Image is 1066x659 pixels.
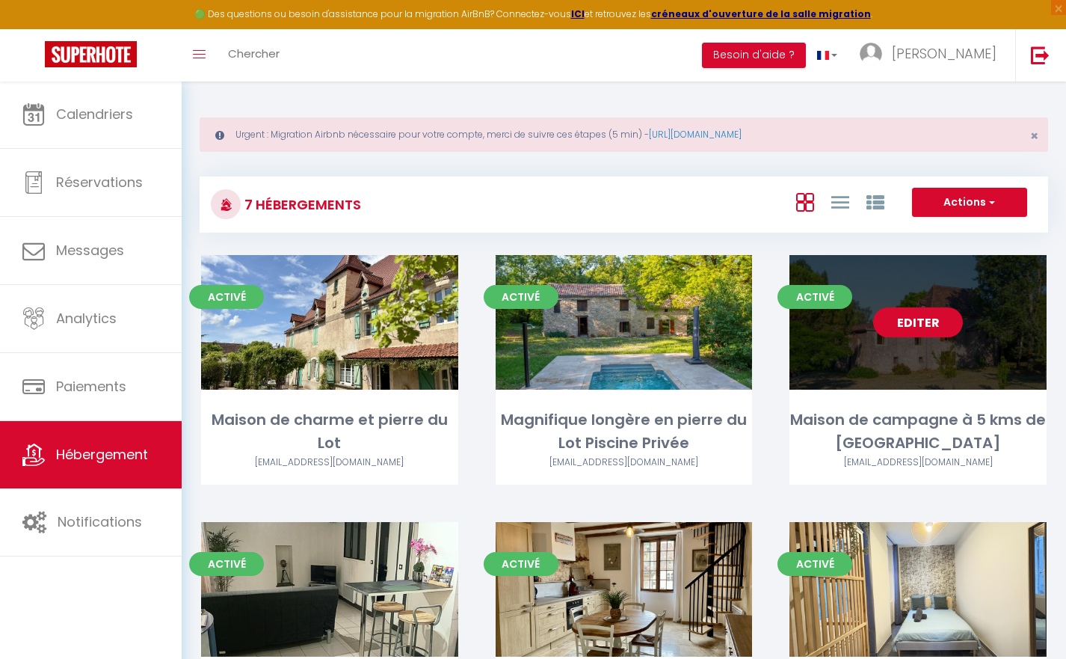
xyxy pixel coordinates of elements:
div: Maison de campagne à 5 kms de [GEOGRAPHIC_DATA] [789,408,1047,456]
span: Activé [777,552,852,576]
span: Activé [189,285,264,309]
div: Urgent : Migration Airbnb nécessaire pour votre compte, merci de suivre ces étapes (5 min) - [200,117,1048,152]
a: Chercher [217,29,291,82]
span: Hébergement [56,445,148,464]
a: [URL][DOMAIN_NAME] [649,128,742,141]
img: logout [1031,46,1050,64]
a: Vue par Groupe [866,189,884,214]
button: Close [1030,129,1038,143]
span: Calendriers [56,105,133,123]
a: ICI [571,7,585,20]
a: Vue en Box [796,189,814,214]
img: ... [860,43,882,65]
span: Messages [56,241,124,260]
a: Vue en Liste [831,189,849,214]
h3: 7 Hébergements [241,188,361,221]
div: Airbnb [496,456,753,470]
span: Notifications [58,512,142,531]
a: ... [PERSON_NAME] [848,29,1015,82]
span: Paiements [56,377,126,396]
span: Réservations [56,173,143,191]
button: Besoin d'aide ? [702,43,806,68]
a: Editer [873,307,963,337]
span: Activé [189,552,264,576]
div: Maison de charme et pierre du Lot [201,408,458,456]
img: Super Booking [45,41,137,67]
span: Activé [777,285,852,309]
button: Ouvrir le widget de chat LiveChat [12,6,57,51]
span: Chercher [228,46,280,61]
button: Actions [912,188,1027,218]
span: × [1030,126,1038,145]
div: Airbnb [789,456,1047,470]
span: Activé [484,285,558,309]
a: créneaux d'ouverture de la salle migration [651,7,871,20]
span: Analytics [56,309,117,328]
div: Airbnb [201,456,458,470]
span: Activé [484,552,558,576]
div: Magnifique longère en pierre du Lot Piscine Privée [496,408,753,456]
span: [PERSON_NAME] [892,44,996,63]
